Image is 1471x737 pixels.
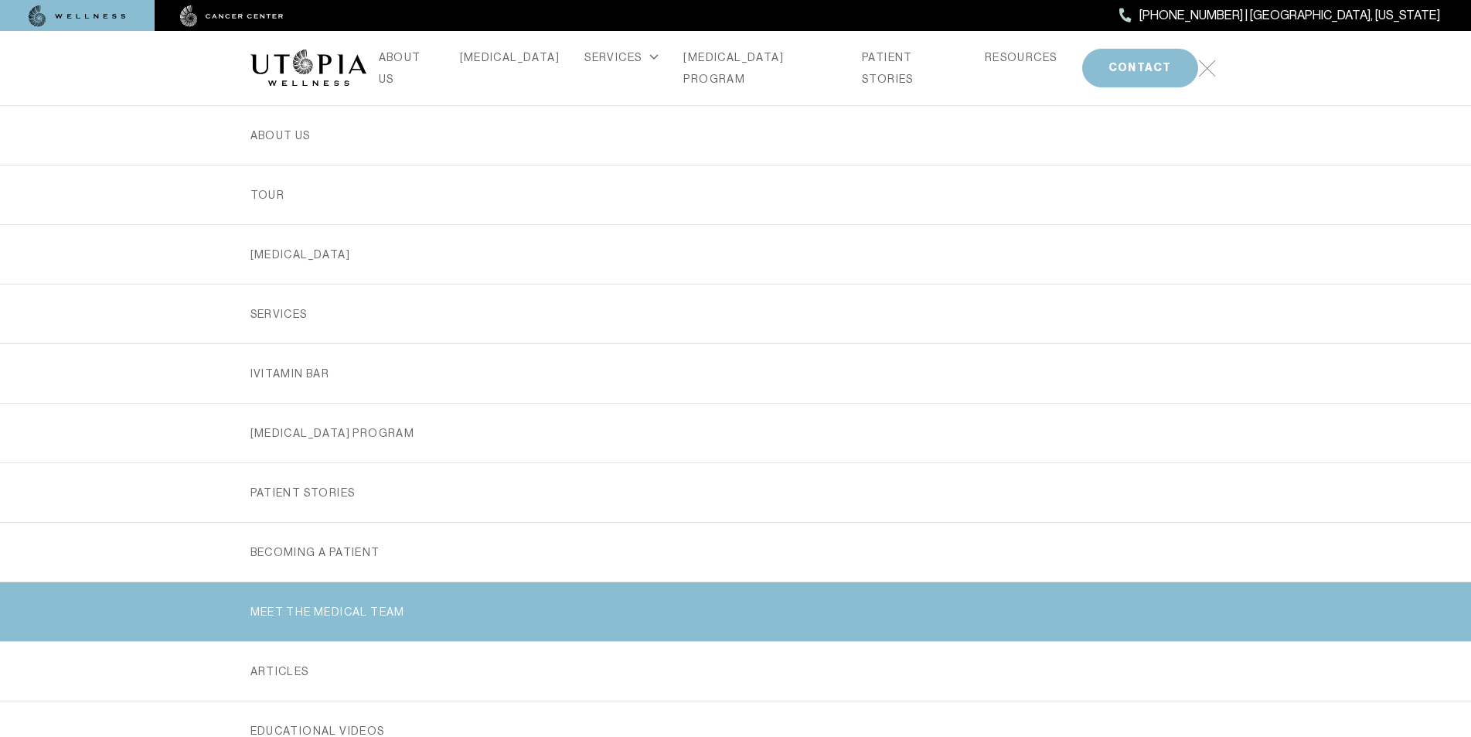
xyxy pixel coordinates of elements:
a: [MEDICAL_DATA] PROGRAM [683,46,837,90]
a: PATIENT STORIES [862,46,960,90]
a: ABOUT US [250,106,1221,165]
a: [MEDICAL_DATA] [250,225,1221,284]
a: TOUR [250,165,1221,224]
img: cancer center [180,5,284,27]
a: ABOUT US [379,46,435,90]
a: RESOURCES [985,46,1057,68]
img: logo [250,49,366,87]
a: iVitamin Bar [250,344,1221,403]
a: SERVICES [250,285,1221,343]
a: [PHONE_NUMBER] | [GEOGRAPHIC_DATA], [US_STATE] [1119,5,1440,26]
a: Becoming a Patient [250,523,1221,582]
button: CONTACT [1082,49,1198,87]
a: [MEDICAL_DATA] [460,46,560,68]
a: MEET THE MEDICAL TEAM [250,582,1221,641]
a: ARTICLES [250,642,1221,701]
span: [PHONE_NUMBER] | [GEOGRAPHIC_DATA], [US_STATE] [1139,5,1440,26]
img: icon-hamburger [1198,60,1216,77]
div: SERVICES [584,46,659,68]
a: [MEDICAL_DATA] PROGRAM [250,404,1221,462]
a: PATIENT STORIES [250,463,1221,522]
img: wellness [29,5,126,27]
